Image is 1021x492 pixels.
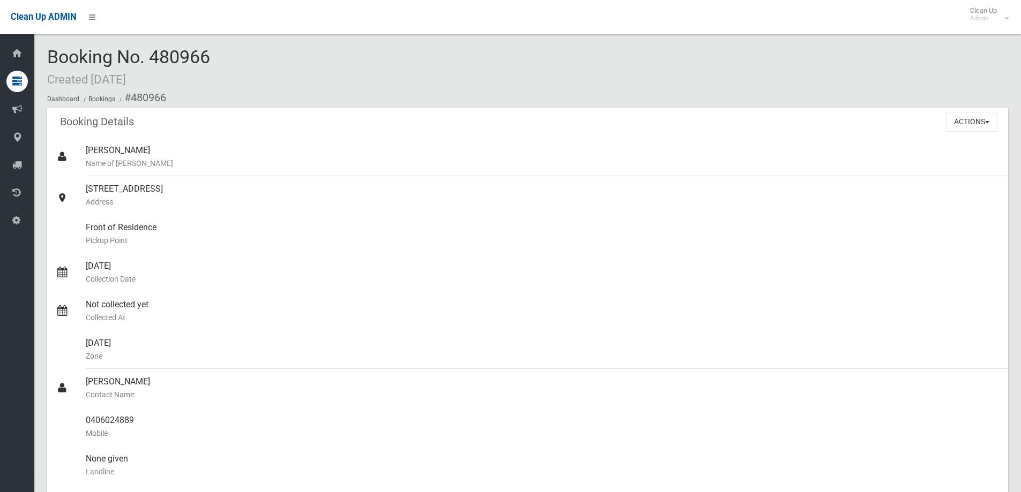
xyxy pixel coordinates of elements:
[47,46,210,88] span: Booking No. 480966
[965,6,1008,22] span: Clean Up
[86,234,1000,247] small: Pickup Point
[86,446,1000,485] div: None given
[86,176,1000,215] div: [STREET_ADDRESS]
[86,292,1000,330] div: Not collected yet
[86,215,1000,253] div: Front of Residence
[86,350,1000,362] small: Zone
[86,330,1000,369] div: [DATE]
[47,72,126,86] small: Created [DATE]
[86,195,1000,208] small: Address
[86,388,1000,401] small: Contact Name
[946,112,997,132] button: Actions
[47,95,79,103] a: Dashboard
[86,273,1000,285] small: Collection Date
[47,111,147,132] header: Booking Details
[86,138,1000,176] div: [PERSON_NAME]
[86,157,1000,170] small: Name of [PERSON_NAME]
[86,253,1000,292] div: [DATE]
[86,369,1000,407] div: [PERSON_NAME]
[86,407,1000,446] div: 0406024889
[86,427,1000,440] small: Mobile
[117,88,166,108] li: #480966
[970,14,997,22] small: Admin
[86,311,1000,324] small: Collected At
[86,465,1000,478] small: Landline
[11,12,76,22] span: Clean Up ADMIN
[88,95,115,103] a: Bookings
